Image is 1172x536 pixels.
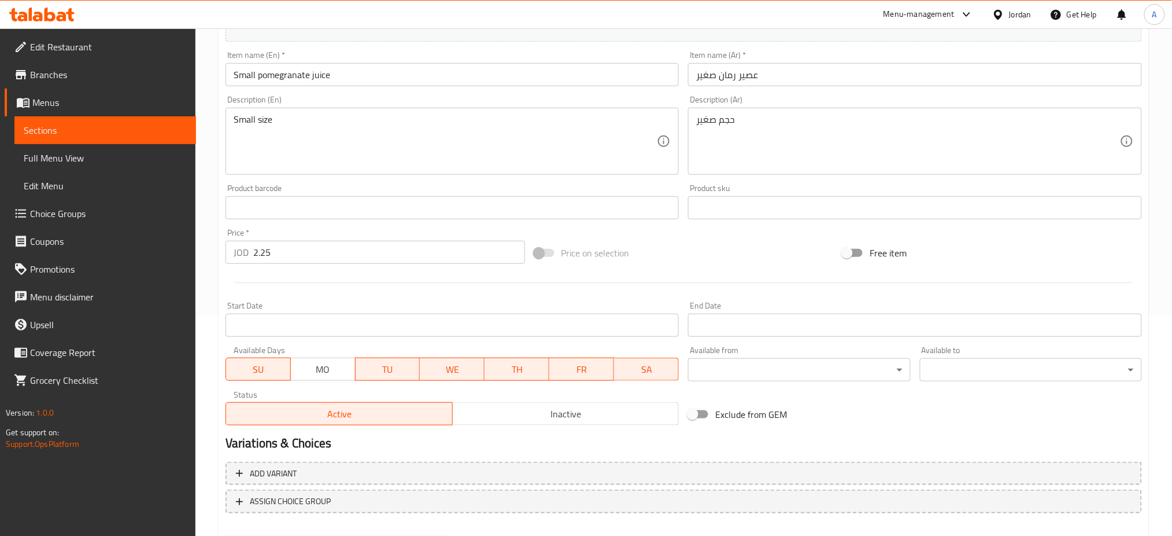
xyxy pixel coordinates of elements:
[24,179,187,193] span: Edit Menu
[5,255,196,283] a: Promotions
[619,361,674,378] span: SA
[225,435,1142,452] h2: Variations & Choices
[696,114,1120,169] textarea: حجم صغير
[485,358,549,381] button: TH
[225,402,453,425] button: Active
[688,358,910,381] div: ​
[5,200,196,227] a: Choice Groups
[420,358,485,381] button: WE
[295,361,351,378] span: MO
[225,462,1142,486] button: Add variant
[5,339,196,366] a: Coverage Report
[5,366,196,394] a: Grocery Checklist
[30,262,187,276] span: Promotions
[30,346,187,359] span: Coverage Report
[5,89,196,116] a: Menus
[5,311,196,339] a: Upsell
[870,246,907,260] span: Free item
[549,358,614,381] button: FR
[32,96,187,109] span: Menus
[5,33,196,61] a: Edit Restaurant
[355,358,420,381] button: TU
[424,361,480,378] span: WE
[30,68,187,82] span: Branches
[715,407,787,421] span: Exclude from GEM
[253,241,525,264] input: Please enter price
[6,405,34,420] span: Version:
[231,361,286,378] span: SU
[225,358,291,381] button: SU
[457,406,675,423] span: Inactive
[1009,8,1031,21] div: Jordan
[231,406,448,423] span: Active
[30,290,187,304] span: Menu disclaimer
[561,246,630,260] span: Price on selection
[234,245,249,259] p: JOD
[554,361,609,378] span: FR
[452,402,679,425] button: Inactive
[688,196,1142,219] input: Please enter product sku
[225,490,1142,513] button: ASSIGN CHOICE GROUP
[6,436,79,451] a: Support.OpsPlatform
[920,358,1142,381] div: ​
[360,361,416,378] span: TU
[250,467,297,481] span: Add variant
[24,151,187,165] span: Full Menu View
[225,63,679,86] input: Enter name En
[24,123,187,137] span: Sections
[30,207,187,221] span: Choice Groups
[883,8,955,21] div: Menu-management
[14,144,196,172] a: Full Menu View
[5,61,196,89] a: Branches
[30,318,187,332] span: Upsell
[14,116,196,144] a: Sections
[489,361,545,378] span: TH
[688,63,1142,86] input: Enter name Ar
[36,405,54,420] span: 1.0.0
[1152,8,1157,21] span: A
[30,234,187,248] span: Coupons
[225,196,679,219] input: Please enter product barcode
[614,358,679,381] button: SA
[234,114,657,169] textarea: Small size
[14,172,196,200] a: Edit Menu
[5,227,196,255] a: Coupons
[290,358,356,381] button: MO
[250,494,331,509] span: ASSIGN CHOICE GROUP
[30,40,187,54] span: Edit Restaurant
[6,425,59,440] span: Get support on:
[30,373,187,387] span: Grocery Checklist
[5,283,196,311] a: Menu disclaimer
